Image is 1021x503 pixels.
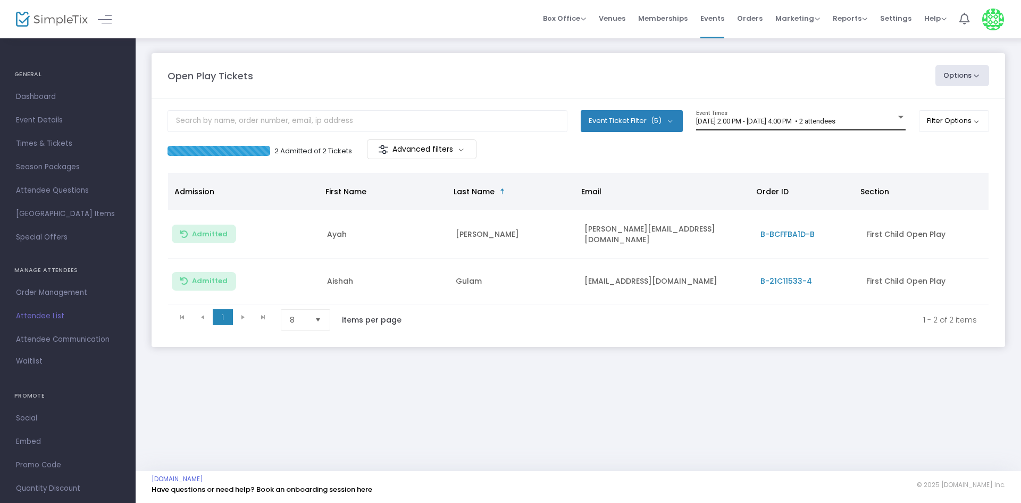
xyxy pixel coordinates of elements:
h4: MANAGE ATTENDEES [14,260,121,281]
span: Times & Tickets [16,137,120,151]
span: Attendee Questions [16,184,120,197]
span: Waitlist [16,356,43,367]
span: Last Name [454,186,495,197]
button: Admitted [172,225,236,243]
label: items per page [342,315,401,325]
td: [PERSON_NAME][EMAIL_ADDRESS][DOMAIN_NAME] [578,210,754,259]
h4: PROMOTE [14,385,121,407]
span: Order ID [756,186,789,197]
span: Admitted [192,277,228,285]
span: First Name [325,186,366,197]
span: B-BCFFBA1D-B [760,229,815,240]
td: Aishah [321,259,449,304]
span: Promo Code [16,458,120,472]
span: Box Office [543,13,586,23]
span: Help [924,13,947,23]
span: B-21C11533-4 [760,276,812,286]
button: Options [935,65,990,86]
span: Orders [737,5,763,32]
span: Social [16,411,120,425]
span: Attendee Communication [16,333,120,347]
span: Events [700,5,724,32]
a: [DOMAIN_NAME] [152,475,203,483]
td: First Child Open Play [860,210,989,259]
m-button: Advanced filters [367,139,477,159]
button: Admitted [172,272,236,291]
span: 8 [290,315,306,325]
span: Special Offers [16,230,120,244]
img: filter [378,144,389,155]
button: Filter Options [919,110,990,131]
td: [EMAIL_ADDRESS][DOMAIN_NAME] [578,259,754,304]
button: Select [311,310,325,330]
span: Settings [880,5,911,32]
span: [DATE] 2:00 PM - [DATE] 4:00 PM • 2 attendees [696,117,835,125]
span: Memberships [638,5,688,32]
td: Gulam [449,259,578,304]
span: Admission [174,186,214,197]
td: First Child Open Play [860,259,989,304]
span: Admitted [192,230,228,238]
input: Search by name, order number, email, ip address [168,110,567,132]
h4: GENERAL [14,64,121,85]
span: Section [860,186,889,197]
kendo-pager-info: 1 - 2 of 2 items [424,309,977,331]
span: Dashboard [16,90,120,104]
span: Reports [833,13,867,23]
div: Data table [168,173,989,304]
span: (5) [651,117,662,125]
span: Attendee List [16,309,120,323]
a: Have questions or need help? Book an onboarding session here [152,484,372,494]
span: Sortable [498,187,507,196]
m-panel-title: Open Play Tickets [168,69,253,83]
span: Email [581,186,601,197]
span: Quantity Discount [16,482,120,496]
span: Marketing [775,13,820,23]
span: Venues [599,5,625,32]
span: Season Packages [16,160,120,174]
button: Event Ticket Filter(5) [581,110,683,131]
p: 2 Admitted of 2 Tickets [274,146,352,156]
span: [GEOGRAPHIC_DATA] Items [16,207,120,221]
span: Embed [16,435,120,449]
td: Ayah [321,210,449,259]
span: Page 1 [213,309,233,325]
span: Event Details [16,113,120,127]
td: [PERSON_NAME] [449,210,578,259]
span: Order Management [16,286,120,300]
span: © 2025 [DOMAIN_NAME] Inc. [917,481,1005,489]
